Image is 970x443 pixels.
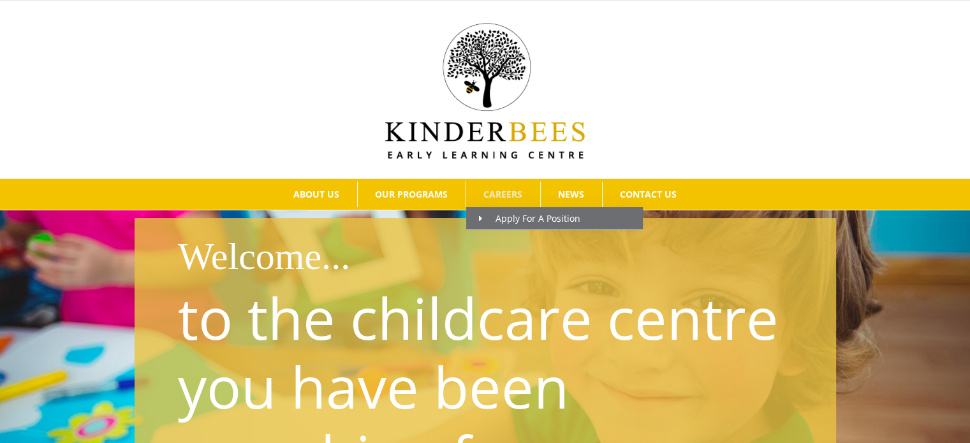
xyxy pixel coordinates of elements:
[276,182,357,207] a: ABOUT US
[19,179,951,210] nav: Main Menu
[385,23,585,159] img: Kinder Bees Logo
[375,190,448,199] span: OUR PROGRAMS
[178,229,827,283] h1: Welcome...
[479,212,580,224] span: Apply For A Position
[466,207,643,230] a: Apply For A Position
[558,190,584,199] span: NEWS
[358,182,466,207] a: OUR PROGRAMS
[466,182,540,207] a: CAREERS
[483,190,522,199] span: CAREERS
[541,182,602,207] a: NEWS
[293,190,339,199] span: ABOUT US
[603,182,694,207] a: CONTACT US
[620,190,677,199] span: CONTACT US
